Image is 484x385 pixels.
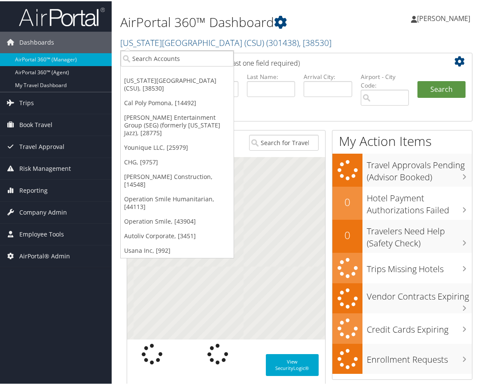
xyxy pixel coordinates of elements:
a: Operation Smile, [43904] [121,213,234,227]
input: Search for Traveler [249,133,319,149]
span: , [ 38530 ] [299,36,332,47]
span: [PERSON_NAME] [417,12,470,22]
span: Dashboards [19,30,54,52]
h3: Enrollment Requests [367,348,472,364]
a: Operation Smile Humanitarian, [44113] [121,191,234,213]
span: Trips [19,91,34,112]
a: [US_STATE][GEOGRAPHIC_DATA] (CSU) [120,36,332,47]
h3: Credit Cards Expiring [367,318,472,334]
a: [PERSON_NAME] [411,4,479,30]
img: airportal-logo.png [19,6,105,26]
label: Arrival City: [304,71,352,80]
a: Cal Poly Pomona, [14492] [121,94,234,109]
span: Employee Tools [19,222,64,244]
h3: Hotel Payment Authorizations Failed [367,187,472,215]
a: [PERSON_NAME] Construction, [14548] [121,168,234,191]
a: Travel Approvals Pending (Advisor Booked) [332,152,472,185]
h3: Vendor Contracts Expiring [367,285,472,301]
h2: Airtinerary Lookup [134,53,437,68]
span: AirPortal® Admin [19,244,70,266]
h3: Trips Missing Hotels [367,258,472,274]
a: Credit Cards Expiring [332,312,472,343]
h3: Travel Approvals Pending (Advisor Booked) [367,154,472,182]
a: 0Hotel Payment Authorizations Failed [332,185,472,218]
h3: Travelers Need Help (Safety Check) [367,220,472,248]
span: Book Travel [19,113,52,134]
h2: 0 [332,227,362,241]
h2: 0 [332,194,362,208]
a: Autoliv Corporate, [3451] [121,227,234,242]
a: [PERSON_NAME] Entertainment Group (SEG) (formerly [US_STATE] Jazz), [28775] [121,109,234,139]
span: Company Admin [19,200,67,222]
a: Enrollment Requests [332,343,472,373]
span: Travel Approval [19,135,64,156]
a: Trips Missing Hotels [332,252,472,282]
span: ( 301438 ) [266,36,299,47]
span: Reporting [19,179,48,200]
button: Search [417,80,466,97]
a: View SecurityLogic® [266,353,319,375]
a: Younique LLC, [25979] [121,139,234,154]
h1: AirPortal 360™ Dashboard [120,12,359,30]
a: Usana Inc, [992] [121,242,234,257]
h1: My Action Items [332,131,472,149]
span: (at least one field required) [218,57,300,67]
a: [US_STATE][GEOGRAPHIC_DATA] (CSU), [38530] [121,72,234,94]
span: Risk Management [19,157,71,178]
label: Last Name: [247,71,295,80]
a: 0Travelers Need Help (Safety Check) [332,218,472,252]
a: Vendor Contracts Expiring [332,282,472,312]
label: Airport - City Code: [361,71,409,89]
input: Search Accounts [121,49,234,65]
a: CHG, [9757] [121,154,234,168]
